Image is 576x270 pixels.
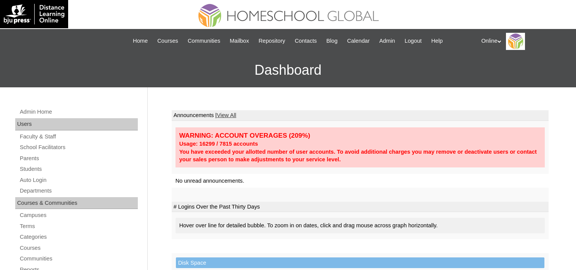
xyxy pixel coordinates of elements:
[258,37,285,45] span: Repository
[172,174,549,188] td: No unread announcements.
[19,254,138,264] a: Communities
[322,37,341,45] a: Blog
[481,33,568,50] div: Online
[172,202,549,212] td: # Logins Over the Past Thirty Days
[19,143,138,152] a: School Facilitators
[19,107,138,117] a: Admin Home
[506,33,525,50] img: Online Academy
[19,232,138,242] a: Categories
[179,131,541,140] div: WARNING: ACCOUNT OVERAGES (209%)
[19,243,138,253] a: Courses
[15,118,138,130] div: Users
[133,37,148,45] span: Home
[153,37,182,45] a: Courses
[326,37,337,45] span: Blog
[230,37,249,45] span: Mailbox
[19,222,138,231] a: Terms
[157,37,178,45] span: Courses
[343,37,373,45] a: Calendar
[405,37,422,45] span: Logout
[19,154,138,163] a: Parents
[15,197,138,209] div: Courses & Communities
[347,37,370,45] span: Calendar
[255,37,289,45] a: Repository
[431,37,443,45] span: Help
[129,37,152,45] a: Home
[379,37,395,45] span: Admin
[176,218,545,233] div: Hover over line for detailed bubble. To zoom in on dates, click and drag mouse across graph horiz...
[4,53,572,87] h3: Dashboard
[19,164,138,174] a: Students
[179,148,541,164] div: You have exceeded your allotted number of user accounts. To avoid additional charges you may remo...
[375,37,399,45] a: Admin
[19,186,138,196] a: Departments
[19,175,138,185] a: Auto Login
[19,211,138,220] a: Campuses
[172,110,549,121] td: Announcements |
[428,37,447,45] a: Help
[4,4,64,24] img: logo-white.png
[291,37,321,45] a: Contacts
[295,37,317,45] span: Contacts
[19,132,138,141] a: Faculty & Staff
[179,141,258,147] strong: Usage: 16299 / 7815 accounts
[226,37,253,45] a: Mailbox
[176,257,544,268] td: Disk Space
[401,37,426,45] a: Logout
[188,37,220,45] span: Communities
[184,37,224,45] a: Communities
[217,112,236,118] a: View All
